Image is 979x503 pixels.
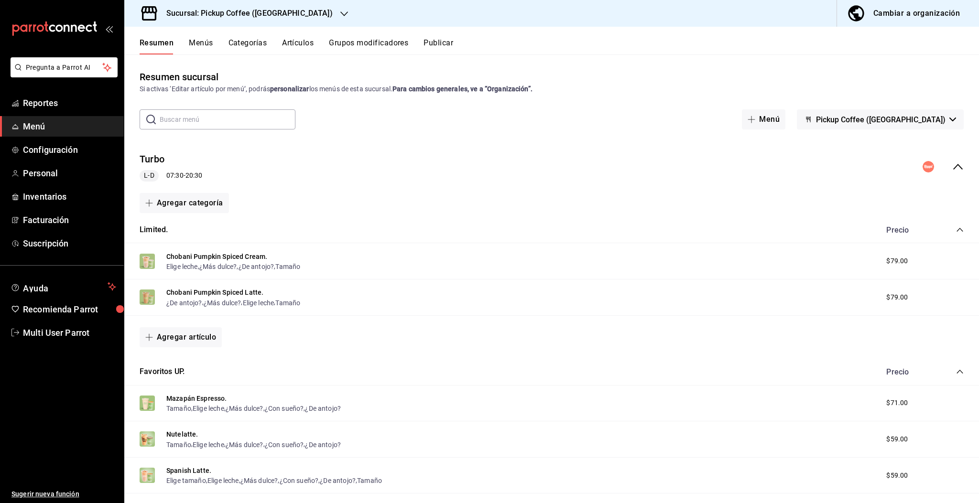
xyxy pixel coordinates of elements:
button: ¿Con sueño? [280,476,319,485]
h3: Sucursal: Pickup Coffee ([GEOGRAPHIC_DATA]) [159,8,333,19]
button: Spanish Latte. [166,466,211,475]
button: ¿Más dulce? [226,440,263,449]
div: , , , [166,297,300,307]
button: Nutelatte. [166,429,198,439]
span: $79.00 [886,256,908,266]
button: Elige leche [207,476,239,485]
button: Tamaño [166,404,191,413]
span: Personal [23,167,116,180]
div: 07:30 - 20:30 [140,170,202,182]
span: Menú [23,120,116,133]
button: Tamaño [275,298,300,308]
div: Resumen sucursal [140,70,218,84]
button: Resumen [140,38,174,54]
span: $71.00 [886,398,908,408]
button: Tamaño [166,440,191,449]
span: Ayuda [23,281,104,292]
span: Multi User Parrot [23,326,116,339]
span: $59.00 [886,434,908,444]
button: ¿Más dulce? [204,298,241,308]
button: Elige tamaño [166,476,206,485]
button: ¿Más dulce? [199,262,237,271]
button: ¿De antojo? [320,476,356,485]
span: Reportes [23,96,116,109]
img: Preview [140,289,155,305]
img: Preview [140,254,155,269]
span: Configuración [23,143,116,156]
button: Agregar artículo [140,327,222,347]
button: Limited. [140,225,168,235]
span: Pickup Coffee ([GEOGRAPHIC_DATA]) [816,115,946,124]
a: Pregunta a Parrot AI [7,69,118,79]
button: Chobani Pumpkin Spiced Latte. [166,288,263,297]
span: Sugerir nueva función [11,489,116,499]
div: collapse-menu-row [124,145,979,189]
span: Facturación [23,214,116,226]
span: Suscripción [23,237,116,250]
button: ¿Con sueño? [265,440,304,449]
button: Artículos [282,38,314,54]
span: Inventarios [23,190,116,203]
span: Pregunta a Parrot AI [26,63,103,73]
button: Pregunta a Parrot AI [11,57,118,77]
strong: Para cambios generales, ve a “Organización”. [392,85,533,93]
span: $79.00 [886,292,908,302]
input: Buscar menú [160,110,295,129]
div: Precio [877,367,938,376]
button: Favoritos UP. [140,366,185,377]
img: Preview [140,396,155,411]
button: ¿Con sueño? [265,404,304,413]
button: collapse-category-row [956,226,964,234]
button: Tamaño [275,262,300,271]
button: Agregar categoría [140,193,229,213]
span: $59.00 [886,471,908,481]
button: Mazapán Espresso. [166,394,227,403]
button: Tamaño [357,476,382,485]
strong: personalizar [270,85,309,93]
div: , , , [166,261,300,271]
button: Elige leche [166,262,198,271]
button: Menús [189,38,213,54]
span: Recomienda Parrot [23,303,116,316]
div: Precio [877,225,938,235]
button: Chobani Pumpkin Spiced Cream. [166,252,267,261]
div: , , , , [166,439,341,449]
button: Pickup Coffee ([GEOGRAPHIC_DATA]) [797,109,964,129]
button: ¿Más dulce? [226,404,263,413]
button: Turbo [140,152,164,166]
button: Categorías [228,38,267,54]
img: Preview [140,468,155,483]
div: Si activas ‘Editar artículo por menú’, podrás los menús de esta sucursal. [140,84,964,94]
button: ¿Más dulce? [240,476,278,485]
button: ¿De antojo? [166,298,202,308]
div: navigation tabs [140,38,979,54]
button: Elige leche [193,404,224,413]
span: L-D [140,171,158,181]
button: Grupos modificadores [329,38,408,54]
button: collapse-category-row [956,368,964,375]
button: Menú [742,109,785,129]
img: Preview [140,431,155,447]
div: Cambiar a organización [873,7,960,20]
button: ¿De antojo? [305,404,341,413]
button: Elige leche [193,440,224,449]
button: ¿De antojo? [239,262,274,271]
div: , , , , , [166,475,382,485]
div: , , , , [166,403,341,413]
button: Publicar [424,38,453,54]
button: Elige leche [243,298,274,308]
button: open_drawer_menu [105,25,113,32]
button: ¿De antojo? [305,440,341,449]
